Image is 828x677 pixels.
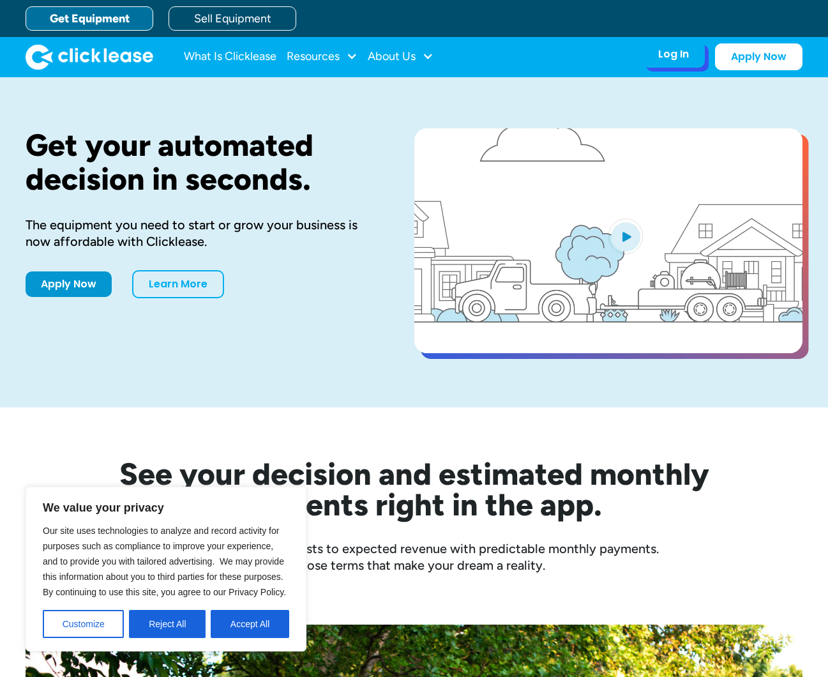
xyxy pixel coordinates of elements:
[608,218,643,254] img: Blue play button logo on a light blue circular background
[211,610,289,638] button: Accept All
[43,500,289,515] p: We value your privacy
[658,48,689,61] div: Log In
[169,6,296,31] a: Sell Equipment
[26,6,153,31] a: Get Equipment
[43,526,286,597] span: Our site uses technologies to analyze and record activity for purposes such as compliance to impr...
[57,459,772,520] h2: See your decision and estimated monthly payments right in the app.
[132,270,224,298] a: Learn More
[287,44,358,70] div: Resources
[26,128,373,196] h1: Get your automated decision in seconds.
[368,44,433,70] div: About Us
[715,43,802,70] a: Apply Now
[26,217,373,250] div: The equipment you need to start or grow your business is now affordable with Clicklease.
[43,610,124,638] button: Customize
[414,128,802,353] a: open lightbox
[26,487,306,651] div: We value your privacy
[26,540,802,574] div: Compare equipment costs to expected revenue with predictable monthly payments. Choose terms that ...
[129,610,206,638] button: Reject All
[26,271,112,297] a: Apply Now
[26,44,153,70] img: Clicklease logo
[26,44,153,70] a: home
[184,44,276,70] a: What Is Clicklease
